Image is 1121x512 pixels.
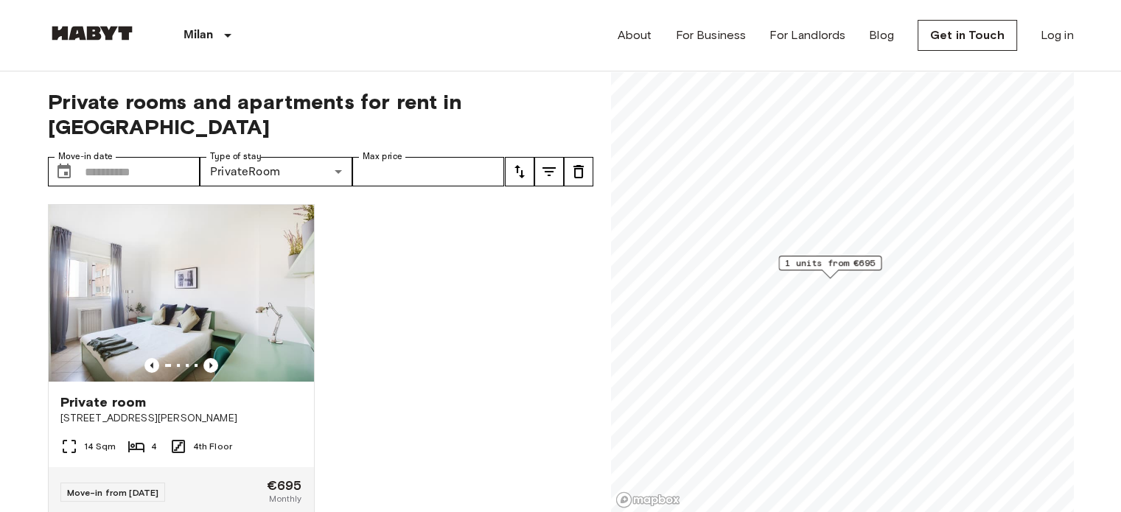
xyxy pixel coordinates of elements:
label: Move-in date [58,150,113,163]
span: €695 [267,479,302,492]
span: Monthly [269,492,301,505]
button: tune [564,157,593,186]
label: Type of stay [210,150,262,163]
button: Choose date [49,157,79,186]
img: Habyt [48,26,136,41]
span: 1 units from €695 [785,256,875,270]
span: Private room [60,393,147,411]
a: For Business [675,27,746,44]
span: Move-in from [DATE] [67,487,159,498]
button: Previous image [203,358,218,373]
a: For Landlords [769,27,845,44]
a: Get in Touch [918,20,1017,51]
span: [STREET_ADDRESS][PERSON_NAME] [60,411,302,426]
p: Milan [184,27,214,44]
a: About [618,27,652,44]
button: tune [505,157,534,186]
span: Private rooms and apartments for rent in [GEOGRAPHIC_DATA] [48,89,593,139]
div: Map marker [778,256,881,278]
a: Mapbox logo [615,491,680,508]
div: PrivateRoom [200,157,352,186]
img: Marketing picture of unit IT-14-089-001-04H [49,205,314,382]
a: Log in [1041,27,1074,44]
button: tune [534,157,564,186]
a: Blog [869,27,894,44]
span: 14 Sqm [84,440,116,453]
button: Previous image [144,358,159,373]
label: Max price [363,150,402,163]
span: 4 [151,440,157,453]
span: 4th Floor [193,440,232,453]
